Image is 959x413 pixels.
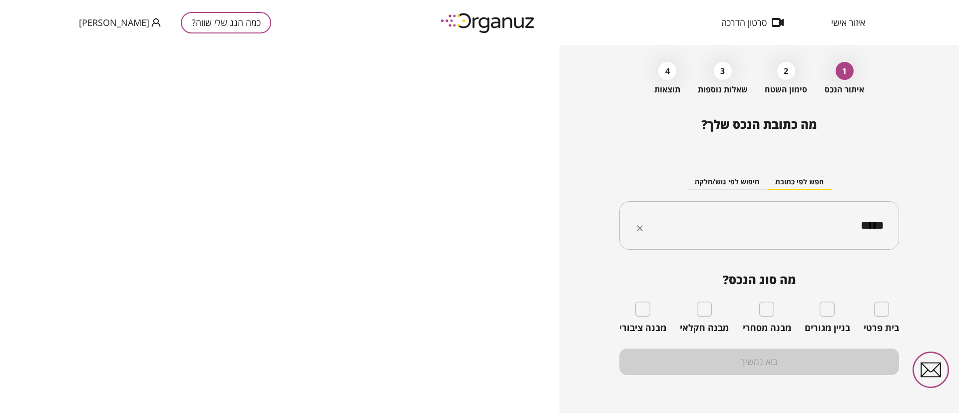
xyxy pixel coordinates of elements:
[714,62,732,80] div: 3
[434,9,543,36] img: logo
[658,62,676,80] div: 4
[619,323,666,334] span: מבנה ציבורי
[181,12,271,33] button: כמה הגג שלי שווה?
[831,17,865,27] span: איזור אישי
[79,17,149,27] span: [PERSON_NAME]
[777,62,795,80] div: 2
[687,175,767,190] button: חיפוש לפי גוש/חלקה
[721,17,767,27] span: סרטון הדרכה
[79,16,161,29] button: [PERSON_NAME]
[680,323,729,334] span: מבנה חקלאי
[816,17,880,27] button: איזור אישי
[654,85,680,94] span: תוצאות
[743,323,791,334] span: מבנה מסחרי
[836,62,854,80] div: 1
[805,323,850,334] span: בניין מגורים
[633,221,647,235] button: Clear
[701,116,817,132] span: מה כתובת הנכס שלך?
[767,175,832,190] button: חפש לפי כתובת
[825,85,864,94] span: איתור הנכס
[706,17,799,27] button: סרטון הדרכה
[864,323,899,334] span: בית פרטי
[765,85,807,94] span: סימון השטח
[698,85,748,94] span: שאלות נוספות
[619,273,899,287] span: מה סוג הנכס?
